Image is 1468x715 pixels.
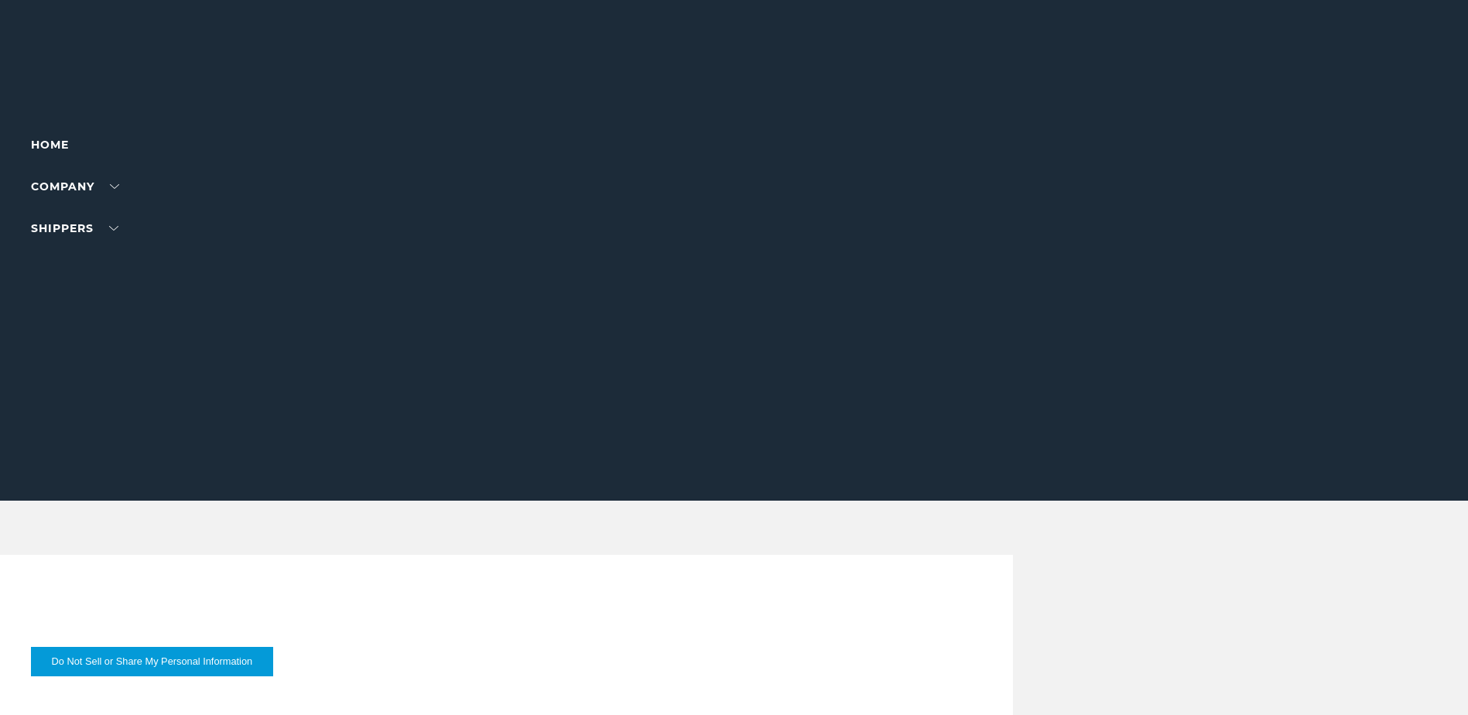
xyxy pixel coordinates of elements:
img: kbx logo [676,31,792,99]
a: SHIPPERS [31,221,118,235]
a: Company [31,180,119,193]
a: Home [31,138,69,152]
button: Do Not Sell or Share My Personal Information [31,647,273,676]
div: Log in [31,31,93,53]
